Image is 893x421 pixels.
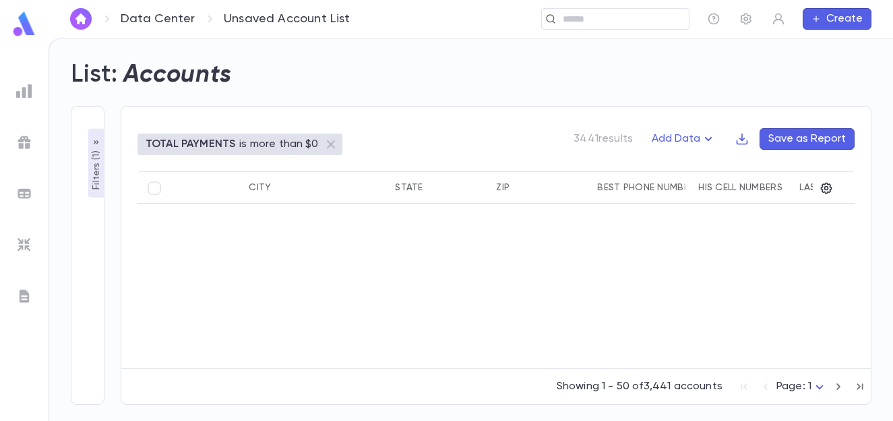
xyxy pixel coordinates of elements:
p: Showing 1 - 50 of 3,441 accounts [557,380,722,393]
div: Last Name [799,182,850,193]
div: Zip [496,182,510,193]
div: City [249,182,271,193]
p: TOTAL PAYMENTS [146,138,235,151]
img: letters_grey.7941b92b52307dd3b8a917253454ce1c.svg [16,288,32,304]
button: Add Data [644,128,725,150]
h2: List: [71,60,118,90]
h2: Accounts [123,60,232,90]
p: is more than $0 [239,138,318,151]
p: Filters ( 1 ) [90,148,103,190]
img: home_white.a664292cf8c1dea59945f0da9f25487c.svg [73,13,89,24]
div: His Cell Numbers [698,182,782,193]
img: batches_grey.339ca447c9d9533ef1741baa751efc33.svg [16,186,32,202]
img: reports_grey.c525e4749d1bce6a11f5fe2a8de1b229.svg [16,83,32,99]
img: campaigns_grey.99e729a5f7ee94e3726e6486bddda8f1.svg [16,134,32,150]
div: TOTAL PAYMENTSis more than $0 [137,134,342,155]
div: Best Phone Number [597,182,695,193]
button: Save as Report [760,128,855,150]
button: Filters (1) [88,129,104,198]
span: Page: 1 [776,381,811,392]
div: State [395,182,423,193]
p: 3441 results [574,132,633,146]
img: imports_grey.530a8a0e642e233f2baf0ef88e8c9fcb.svg [16,237,32,253]
div: Page: 1 [776,376,828,397]
p: Unsaved Account List [224,11,350,26]
button: Create [803,8,871,30]
img: logo [11,11,38,37]
a: Data Center [121,11,195,26]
